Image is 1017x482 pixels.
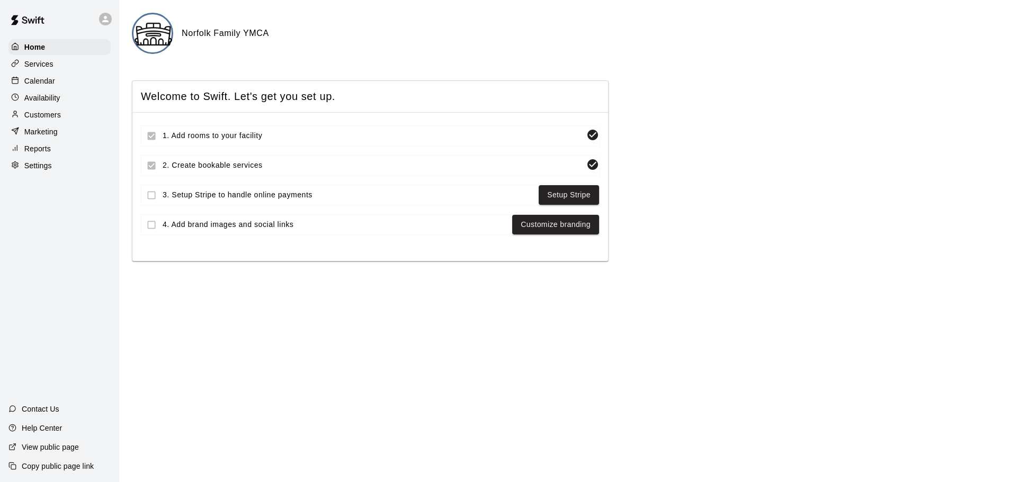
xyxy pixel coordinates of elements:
[8,73,111,89] a: Calendar
[24,160,52,171] p: Settings
[182,26,269,40] h6: Norfolk Family YMCA
[8,107,111,123] a: Customers
[8,141,111,157] a: Reports
[24,59,53,69] p: Services
[8,124,111,140] a: Marketing
[8,56,111,72] a: Services
[24,110,61,120] p: Customers
[8,39,111,55] a: Home
[8,90,111,106] a: Availability
[24,143,51,154] p: Reports
[24,42,46,52] p: Home
[539,185,599,205] button: Setup Stripe
[24,93,60,103] p: Availability
[512,215,599,234] button: Customize branding
[163,219,508,230] span: 4. Add brand images and social links
[22,461,94,471] p: Copy public page link
[141,89,600,104] span: Welcome to Swift. Let's get you set up.
[521,218,591,231] a: Customize branding
[163,189,534,201] span: 3. Setup Stripe to handle online payments
[163,160,582,171] span: 2. Create bookable services
[22,404,59,414] p: Contact Us
[8,158,111,174] a: Settings
[22,423,62,433] p: Help Center
[22,442,79,452] p: View public page
[547,188,591,202] a: Setup Stripe
[163,130,582,141] span: 1. Add rooms to your facility
[24,126,58,137] p: Marketing
[24,76,55,86] p: Calendar
[133,14,173,54] img: Norfolk Family YMCA logo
